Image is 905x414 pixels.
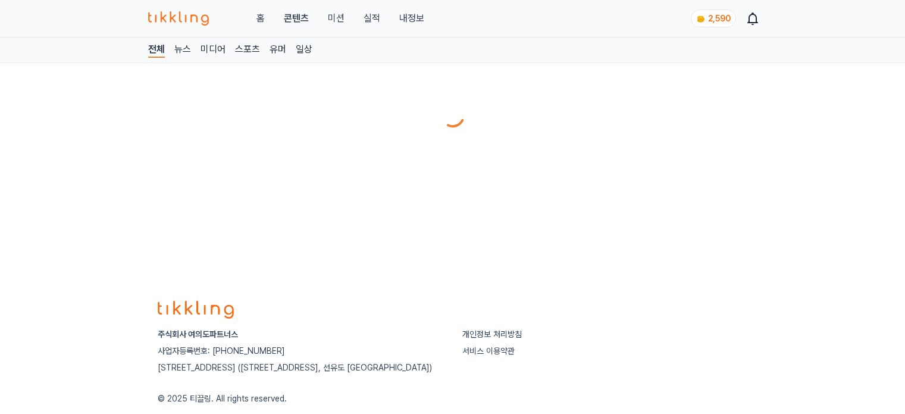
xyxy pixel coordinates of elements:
[691,10,734,27] a: coin 2,590
[201,42,226,58] a: 미디어
[148,42,165,58] a: 전체
[158,345,443,357] p: 사업자등록번호: [PHONE_NUMBER]
[174,42,191,58] a: 뉴스
[296,42,312,58] a: 일상
[158,393,748,404] p: © 2025 티끌링. All rights reserved.
[235,42,260,58] a: 스포츠
[148,11,209,26] img: 티끌링
[399,11,424,26] a: 내정보
[328,11,345,26] button: 미션
[158,301,234,319] img: logo
[158,362,443,373] p: [STREET_ADDRESS] ([STREET_ADDRESS], 선유도 [GEOGRAPHIC_DATA])
[462,329,522,339] a: 개인정보 처리방침
[284,11,309,26] a: 콘텐츠
[158,328,443,340] p: 주식회사 여의도파트너스
[696,14,706,24] img: coin
[708,14,731,23] span: 2,590
[270,42,286,58] a: 유머
[364,11,380,26] a: 실적
[462,346,515,356] a: 서비스 이용약관
[256,11,265,26] a: 홈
